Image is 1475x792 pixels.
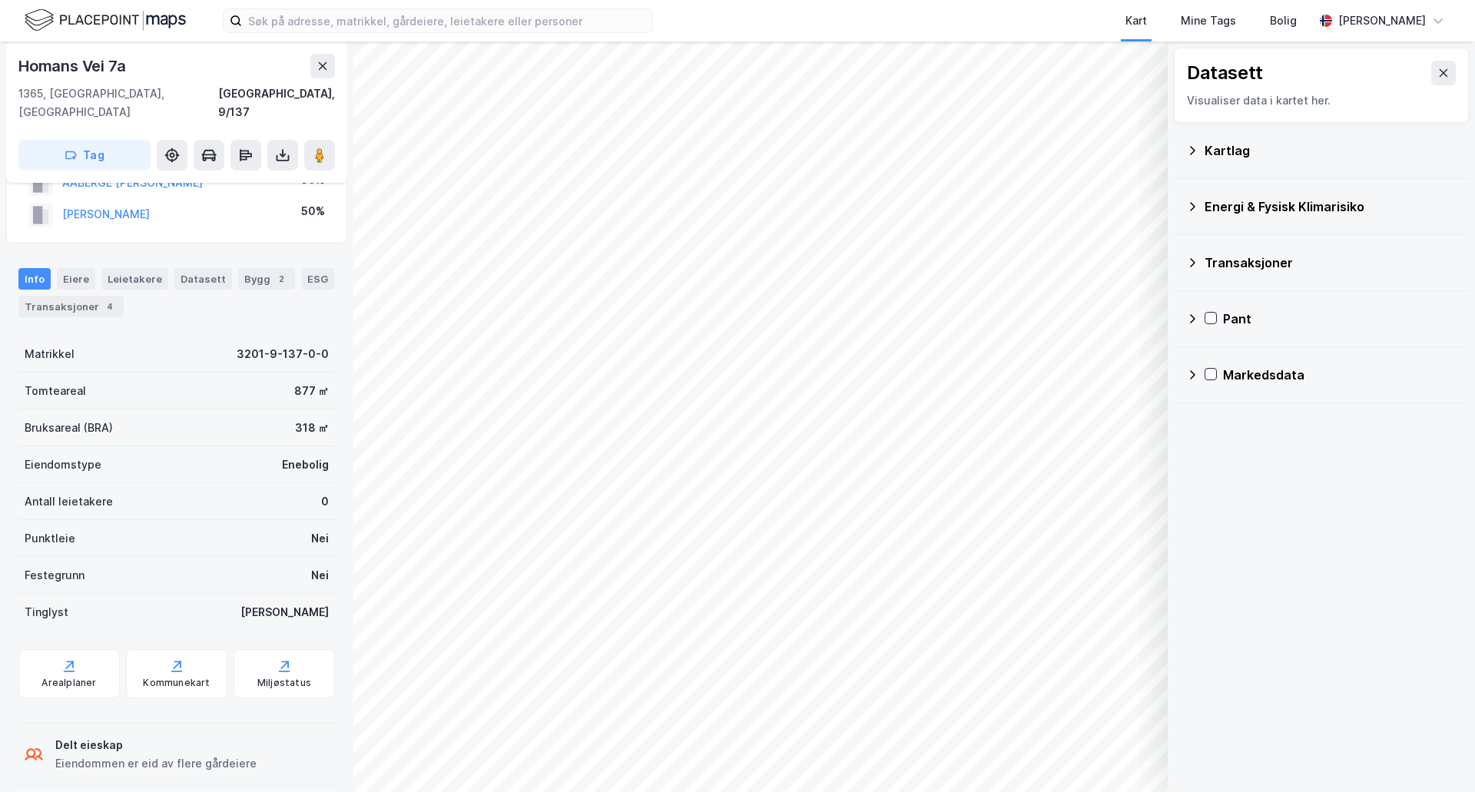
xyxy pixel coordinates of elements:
input: Søk på adresse, matrikkel, gårdeiere, leietakere eller personer [242,9,652,32]
div: Nei [311,529,329,548]
img: logo.f888ab2527a4732fd821a326f86c7f29.svg [25,7,186,34]
div: [PERSON_NAME] [1338,12,1426,30]
div: Kartlag [1205,141,1457,160]
div: Visualiser data i kartet her. [1187,91,1456,110]
div: [PERSON_NAME] [240,603,329,621]
div: Bygg [238,268,295,290]
div: Info [18,268,51,290]
div: Tinglyst [25,603,68,621]
div: 50% [301,202,325,220]
div: Eiendomstype [25,456,101,474]
div: Datasett [174,268,232,290]
div: 1365, [GEOGRAPHIC_DATA], [GEOGRAPHIC_DATA] [18,85,218,121]
div: 4 [102,299,118,314]
div: ESG [301,268,334,290]
div: Arealplaner [41,677,96,689]
div: Energi & Fysisk Klimarisiko [1205,197,1457,216]
div: Eiendommen er eid av flere gårdeiere [55,754,257,773]
div: 3201-9-137-0-0 [237,345,329,363]
div: Kommunekart [143,677,210,689]
div: Miljøstatus [257,677,311,689]
div: Datasett [1187,61,1263,85]
div: Punktleie [25,529,75,548]
div: Bolig [1270,12,1297,30]
div: Antall leietakere [25,492,113,511]
div: [GEOGRAPHIC_DATA], 9/137 [218,85,335,121]
div: Eiere [57,268,95,290]
div: Tomteareal [25,382,86,400]
div: Pant [1223,310,1457,328]
div: Festegrunn [25,566,85,585]
button: Tag [18,140,151,171]
div: Matrikkel [25,345,75,363]
div: Nei [311,566,329,585]
div: Transaksjoner [18,296,124,317]
div: Kontrollprogram for chat [1398,718,1475,792]
div: Homans Vei 7a [18,54,128,78]
iframe: Chat Widget [1398,718,1475,792]
div: Enebolig [282,456,329,474]
div: Markedsdata [1223,366,1457,384]
div: Transaksjoner [1205,254,1457,272]
div: Bruksareal (BRA) [25,419,113,437]
div: Delt eieskap [55,736,257,754]
div: 2 [273,271,289,287]
div: Mine Tags [1181,12,1236,30]
div: 318 ㎡ [295,419,329,437]
div: Leietakere [101,268,168,290]
div: 877 ㎡ [294,382,329,400]
div: 0 [321,492,329,511]
div: Kart [1125,12,1147,30]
